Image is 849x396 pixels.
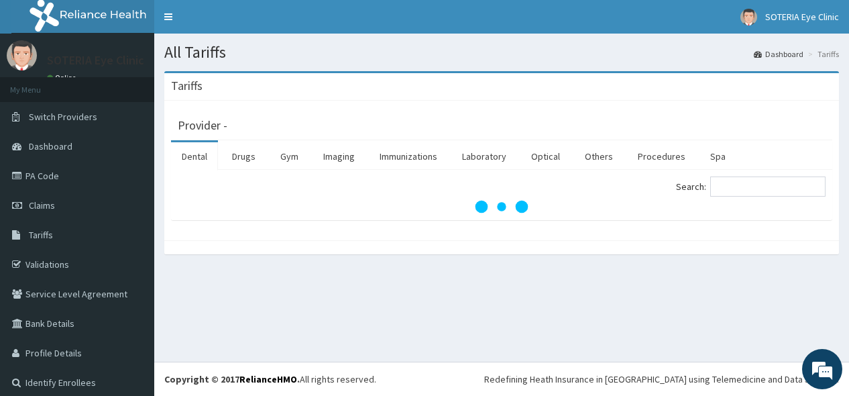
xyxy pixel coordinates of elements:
a: Optical [520,142,571,170]
a: Others [574,142,624,170]
svg: audio-loading [475,180,528,234]
a: Laboratory [451,142,517,170]
div: Redefining Heath Insurance in [GEOGRAPHIC_DATA] using Telemedicine and Data Science! [484,373,839,386]
span: Switch Providers [29,111,97,123]
a: Gym [270,142,309,170]
a: Imaging [313,142,365,170]
a: Spa [699,142,736,170]
span: Tariffs [29,229,53,241]
footer: All rights reserved. [154,362,849,396]
span: SOTERIA Eye Clinic [765,11,839,23]
a: Drugs [221,142,266,170]
a: Dental [171,142,218,170]
p: SOTERIA Eye Clinic [47,54,144,66]
a: Dashboard [754,48,803,60]
li: Tariffs [805,48,839,60]
span: Dashboard [29,140,72,152]
a: Immunizations [369,142,448,170]
h3: Provider - [178,119,227,132]
img: User Image [740,9,757,26]
input: Search: [710,177,826,197]
img: User Image [7,40,37,70]
span: Claims [29,199,55,211]
h3: Tariffs [171,80,203,92]
strong: Copyright © 2017 . [164,373,300,385]
h1: All Tariffs [164,44,839,61]
a: Procedures [627,142,696,170]
label: Search: [676,177,826,197]
a: RelianceHMO [239,373,297,385]
a: Online [47,73,79,83]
